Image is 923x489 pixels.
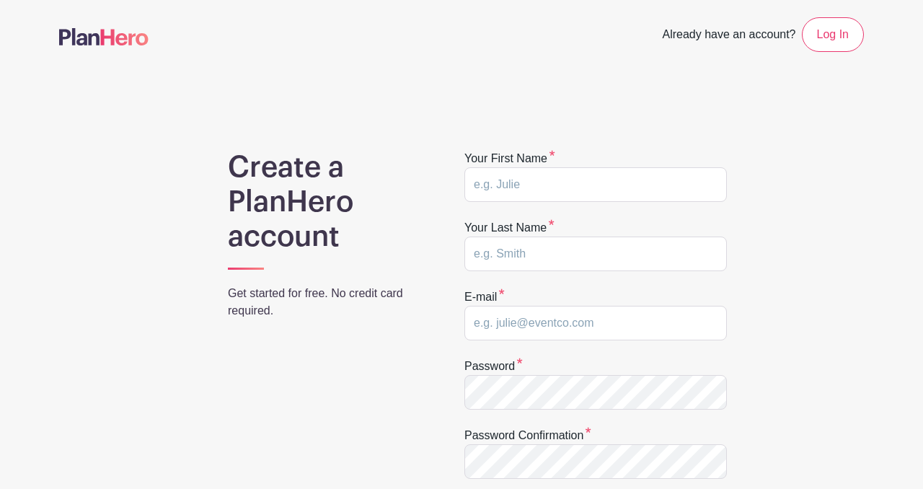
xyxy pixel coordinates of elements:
[663,20,796,52] span: Already have an account?
[464,150,555,167] label: Your first name
[59,28,149,45] img: logo-507f7623f17ff9eddc593b1ce0a138ce2505c220e1c5a4e2b4648c50719b7d32.svg
[464,358,523,375] label: Password
[464,167,727,202] input: e.g. Julie
[464,306,727,340] input: e.g. julie@eventco.com
[802,17,864,52] a: Log In
[228,150,427,254] h1: Create a PlanHero account
[464,288,505,306] label: E-mail
[464,219,555,237] label: Your last name
[464,427,591,444] label: Password confirmation
[464,237,727,271] input: e.g. Smith
[228,285,427,320] p: Get started for free. No credit card required.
